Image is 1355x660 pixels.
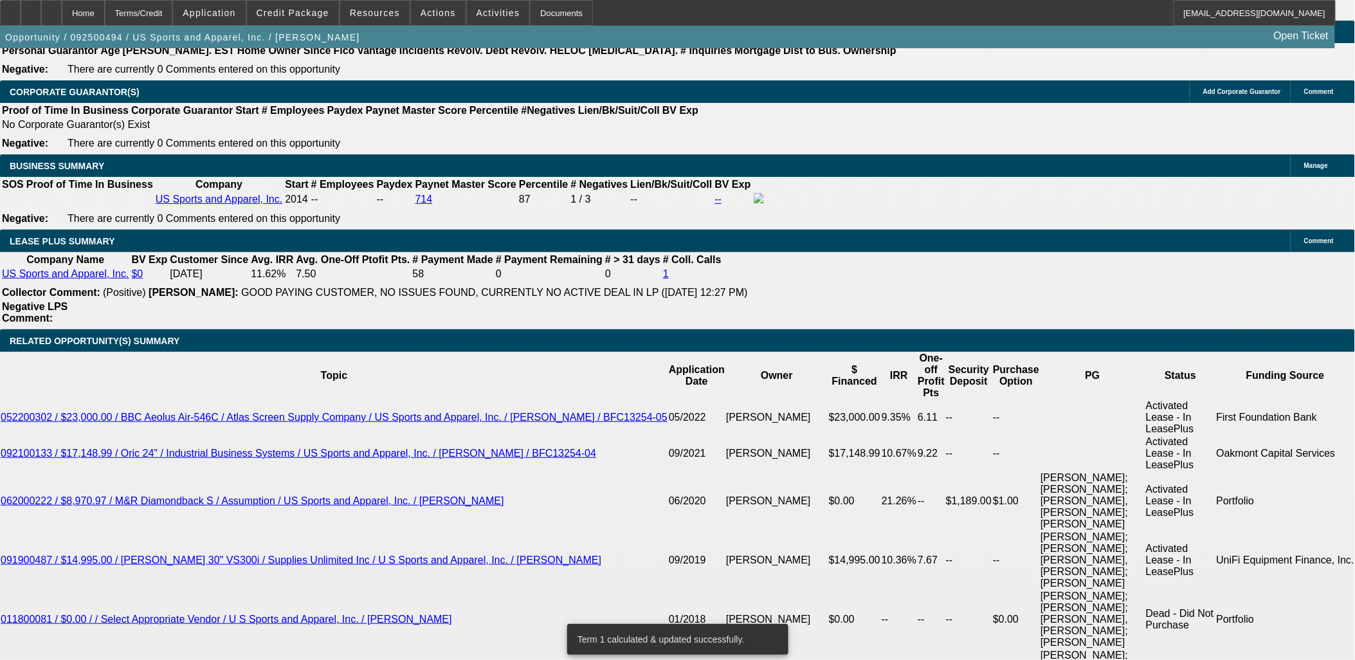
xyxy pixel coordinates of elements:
button: Activities [467,1,530,25]
b: Dist to Bus. [784,45,841,56]
td: $0.00 [828,472,881,531]
a: US Sports and Apparel, Inc. [156,194,282,205]
span: Comment [1304,88,1334,95]
b: Incidents [399,45,444,56]
td: $0.00 [828,590,881,649]
b: # Negatives [571,179,628,190]
td: 06/2020 [668,472,725,531]
td: 09/2019 [668,531,725,590]
b: # Coll. Calls [663,254,722,265]
td: -- [945,435,992,472]
td: -- [630,192,713,206]
b: Company [196,179,242,190]
td: $23,000.00 [828,399,881,435]
div: Term 1 calculated & updated successfully. [567,624,783,655]
td: -- [992,531,1040,590]
td: -- [917,472,945,531]
td: Portfolio [1216,590,1355,649]
td: [PERSON_NAME] [725,590,828,649]
a: 011800081 / $0.00 / / Select Appropriate Vendor / U S Sports and Apparel, Inc. / [PERSON_NAME] [1,614,452,625]
b: Negative: [2,213,48,224]
th: One-off Profit Pts [917,352,945,399]
a: 091900487 / $14,995.00 / [PERSON_NAME] 30" VS300i / Supplies Unlimited Inc / U S Sports and Appar... [1,555,601,565]
b: Paydex [327,105,363,116]
b: Ownership [843,45,896,56]
td: [PERSON_NAME] [725,435,828,472]
td: Portfolio [1216,472,1355,531]
td: 7.67 [917,531,945,590]
b: # Employees [262,105,325,116]
a: Open Ticket [1269,25,1334,47]
th: Owner [725,352,828,399]
td: -- [945,531,992,590]
td: -- [945,590,992,649]
button: Application [173,1,245,25]
b: Percentile [519,179,568,190]
td: $0.00 [992,590,1040,649]
td: -- [992,399,1040,435]
td: [PERSON_NAME] [725,472,828,531]
span: GOOD PAYING CUSTOMER, NO ISSUES FOUND, CURRENTLY NO ACTIVE DEAL IN LP ([DATE] 12:27 PM) [241,287,748,298]
td: 10.36% [881,531,917,590]
a: 052200302 / $23,000.00 / BBC Aeolus Air-546C / Atlas Screen Supply Company / US Sports and Appare... [1,412,668,423]
td: 58 [412,268,494,280]
span: Add Corporate Guarantor [1203,88,1281,95]
span: There are currently 0 Comments entered on this opportunity [68,213,340,224]
td: [PERSON_NAME] [725,531,828,590]
td: 0 [495,268,603,280]
b: Negative: [2,138,48,149]
td: 21.26% [881,472,917,531]
b: Percentile [469,105,518,116]
b: Paynet Master Score [415,179,516,190]
td: No Corporate Guarantor(s) Exist [1,118,704,131]
b: # Payment Remaining [496,254,603,265]
b: Lien/Bk/Suit/Coll [630,179,712,190]
td: Activated Lease - In LeasePlus [1145,435,1216,472]
td: Activated Lease - In LeasePlus [1145,531,1216,590]
b: # Payment Made [413,254,493,265]
b: # Inquiries [680,45,732,56]
th: Status [1145,352,1216,399]
button: Credit Package [247,1,339,25]
td: $1,189.00 [945,472,992,531]
b: # Employees [311,179,374,190]
td: -- [917,590,945,649]
b: BV Exp [715,179,751,190]
b: Vantage [358,45,397,56]
td: 09/2021 [668,435,725,472]
td: 2014 [284,192,309,206]
td: -- [945,399,992,435]
b: # > 31 days [605,254,660,265]
span: -- [311,194,318,205]
b: Revolv. HELOC [MEDICAL_DATA]. [511,45,678,56]
a: 062000222 / $8,970.97 / M&R Diamondback S / Assumption / US Sports and Apparel, Inc. / [PERSON_NAME] [1,495,504,506]
td: 10.67% [881,435,917,472]
b: Paynet Master Score [366,105,467,116]
span: Manage [1304,162,1328,169]
td: [PERSON_NAME]; [PERSON_NAME]; [PERSON_NAME], [PERSON_NAME]; [PERSON_NAME] [1040,590,1145,649]
th: Security Deposit [945,352,992,399]
th: Proof of Time In Business [26,178,154,191]
span: There are currently 0 Comments entered on this opportunity [68,64,340,75]
span: Activities [477,8,520,18]
img: facebook-icon.png [754,193,764,203]
span: BUSINESS SUMMARY [10,161,104,171]
td: $1.00 [992,472,1040,531]
span: RELATED OPPORTUNITY(S) SUMMARY [10,336,179,346]
b: Corporate Guarantor [131,105,233,116]
b: Negative LPS Comment: [2,301,68,324]
td: [PERSON_NAME] [725,399,828,435]
td: First Foundation Bank [1216,399,1355,435]
td: 05/2022 [668,399,725,435]
td: UniFi Equipment Finance, Inc. [1216,531,1355,590]
span: LEASE PLUS SUMMARY [10,236,115,246]
button: Actions [411,1,466,25]
b: Start [285,179,308,190]
b: [PERSON_NAME]: [149,287,239,298]
th: PG [1040,352,1145,399]
td: 6.11 [917,399,945,435]
span: (Positive) [103,287,146,298]
div: 87 [519,194,568,205]
td: Activated Lease - In LeasePlus [1145,399,1216,435]
b: Paydex [377,179,413,190]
